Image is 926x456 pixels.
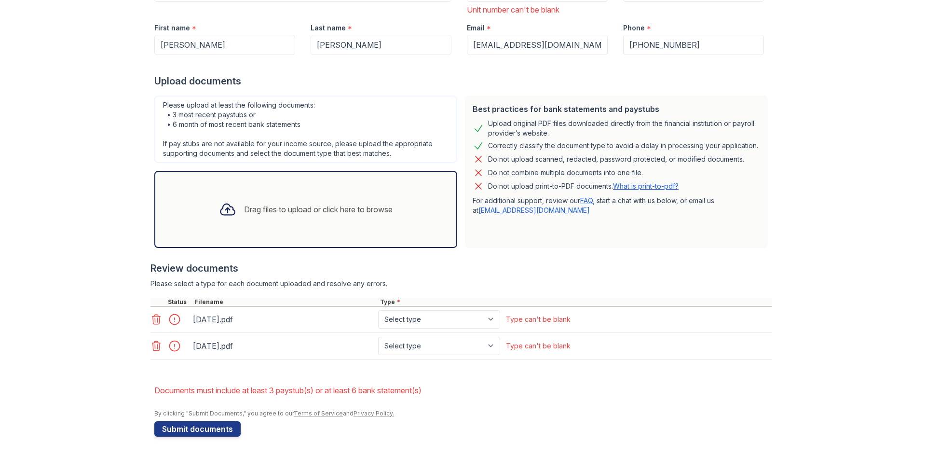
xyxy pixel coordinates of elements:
[378,298,772,306] div: Type
[473,196,760,215] p: For additional support, review our , start a chat with us below, or email us at
[467,4,608,15] div: Unit number can't be blank
[150,262,772,275] div: Review documents
[154,410,772,417] div: By clicking "Submit Documents," you agree to our and
[354,410,394,417] a: Privacy Policy.
[244,204,393,215] div: Drag files to upload or click here to browse
[150,279,772,289] div: Please select a type for each document uploaded and resolve any errors.
[580,196,593,205] a: FAQ
[154,23,190,33] label: First name
[193,338,374,354] div: [DATE].pdf
[467,23,485,33] label: Email
[488,167,643,179] div: Do not combine multiple documents into one file.
[166,298,193,306] div: Status
[154,74,772,88] div: Upload documents
[488,181,679,191] p: Do not upload print-to-PDF documents.
[154,421,241,437] button: Submit documents
[478,206,590,214] a: [EMAIL_ADDRESS][DOMAIN_NAME]
[473,103,760,115] div: Best practices for bank statements and paystubs
[613,182,679,190] a: What is print-to-pdf?
[154,96,457,163] div: Please upload at least the following documents: • 3 most recent paystubs or • 6 month of most rec...
[506,341,571,351] div: Type can't be blank
[506,315,571,324] div: Type can't be blank
[193,312,374,327] div: [DATE].pdf
[488,119,760,138] div: Upload original PDF files downloaded directly from the financial institution or payroll provider’...
[154,381,772,400] li: Documents must include at least 3 paystub(s) or at least 6 bank statement(s)
[488,140,758,152] div: Correctly classify the document type to avoid a delay in processing your application.
[294,410,343,417] a: Terms of Service
[193,298,378,306] div: Filename
[311,23,346,33] label: Last name
[623,23,645,33] label: Phone
[488,153,744,165] div: Do not upload scanned, redacted, password protected, or modified documents.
